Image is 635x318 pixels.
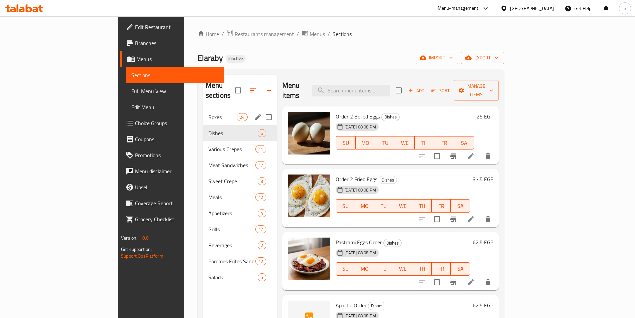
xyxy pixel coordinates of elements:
nav: breadcrumb [198,30,504,38]
span: Pastrami Eggs Order [336,237,382,247]
button: SU [336,136,356,149]
div: Pommes Frites Sandwiches12 [203,253,277,269]
button: WE [395,136,415,149]
button: FR [434,136,454,149]
button: SA [454,136,474,149]
span: Dishes [208,129,258,137]
span: 12 [256,258,266,265]
div: Pommes Frites Sandwiches [208,257,255,265]
span: n [624,5,626,12]
button: MO [355,199,374,213]
span: Order 2 Fried Eggs [336,174,377,184]
span: 3 [258,178,266,185]
span: Branches [135,39,218,47]
div: Grills17 [203,221,277,237]
div: items [255,225,266,233]
span: Sort [431,87,450,94]
h6: 62.5 EGP [473,301,493,310]
span: 4 [258,210,266,217]
span: Select all sections [231,83,245,97]
span: Boxes [208,113,237,121]
button: export [461,52,504,64]
span: Sort items [427,85,454,96]
span: Apache Order [336,300,367,310]
h6: 37.5 EGP [473,175,493,184]
span: Sections [131,71,218,79]
span: 5 [258,274,266,281]
h2: Menu items [282,80,304,100]
button: delete [480,148,496,164]
a: Edit menu item [467,152,475,160]
a: Restaurants management [227,30,294,38]
h6: 62.5 EGP [473,238,493,247]
button: WE [393,199,412,213]
div: items [258,273,266,281]
button: SA [451,262,470,276]
span: Sort sections [245,82,261,98]
a: Coupons [120,131,224,147]
button: Branch-specific-item [445,274,461,290]
span: Select section [392,83,406,97]
span: [DATE] 08:08 PM [342,250,379,256]
button: MO [355,262,374,276]
a: Grocery Checklist [120,211,224,227]
button: Add [406,85,427,96]
span: Inactive [226,56,246,61]
span: SA [453,201,467,211]
button: delete [480,211,496,227]
button: SU [336,199,355,213]
span: Full Menu View [131,87,218,95]
div: items [258,209,266,217]
span: TU [378,138,392,148]
div: [GEOGRAPHIC_DATA] [510,5,554,12]
span: Dishes [384,239,401,247]
span: Sweet Crepe [208,177,258,185]
div: items [258,177,266,185]
span: 2 [258,242,266,249]
a: Promotions [120,147,224,163]
span: Version: [121,234,137,242]
span: Order 2 Boiled Eggs [336,111,380,121]
button: TH [412,262,431,276]
span: MO [358,138,373,148]
div: Boxes24edit [203,109,277,125]
span: Promotions [135,151,218,159]
img: Order 2 Boiled Eggs [288,112,330,154]
div: items [255,145,266,153]
span: Dishes [368,302,386,310]
a: Edit menu item [467,278,475,286]
input: search [312,85,390,96]
span: 12 [256,194,266,201]
span: 17 [256,162,266,169]
h6: 25 EGP [477,112,493,121]
img: Order 2 Fried Eggs [288,175,330,217]
div: Meals12 [203,189,277,205]
span: Menu disclaimer [135,167,218,175]
div: Various Crepes [208,145,255,153]
span: Grills [208,225,255,233]
div: Menu-management [438,4,479,12]
span: TU [377,264,391,274]
span: SA [453,264,467,274]
span: MO [358,201,371,211]
span: 6 [258,130,266,136]
a: Edit menu item [467,215,475,223]
button: WE [393,262,412,276]
span: WE [396,201,410,211]
button: Sort [430,85,451,96]
li: / [297,30,299,38]
button: import [416,52,458,64]
a: Menu disclaimer [120,163,224,179]
span: Select to update [430,149,444,163]
li: / [328,30,330,38]
div: Inactive [226,55,246,63]
span: MO [358,264,371,274]
span: TU [377,201,391,211]
div: Sweet Crepe3 [203,173,277,189]
a: Upsell [120,179,224,195]
a: Edit Restaurant [120,19,224,35]
span: 24 [237,114,247,120]
div: Meat Sandwiches [208,161,255,169]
